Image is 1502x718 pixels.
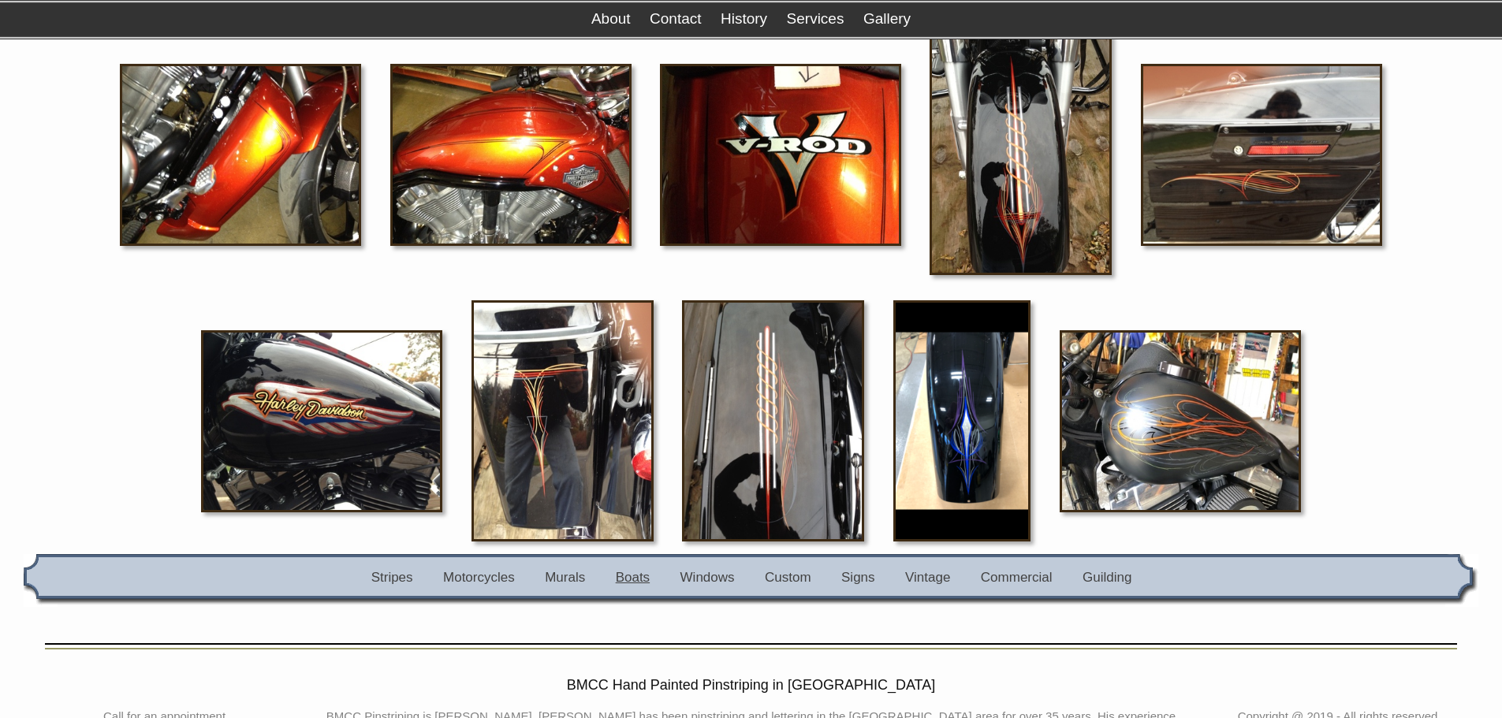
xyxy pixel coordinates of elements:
img: photo%202.JPG [471,300,654,541]
h2: BMCC Hand Painted Pinstriping in [GEOGRAPHIC_DATA] [24,675,1478,696]
img: gal_nav_right.gif [1445,554,1478,607]
a: Guilding [1083,570,1131,585]
img: IMG_4298.PNG [893,300,1031,541]
img: 20979.JPG [660,64,901,246]
a: Custom [765,570,811,585]
img: gal_nav_left.gif [24,554,58,607]
img: photo%205.JPG [930,34,1112,275]
a: Motorcycles [443,570,515,585]
img: 16553.JPG [390,64,632,246]
img: 22309.JPG [120,64,361,246]
img: photo%201.JPG [682,300,864,541]
a: Vintage [905,570,950,585]
img: photo%203.JPG [201,330,442,512]
a: Contact [650,10,701,27]
a: History [721,10,767,27]
img: photo%204.JPG [1141,64,1382,246]
a: Stripes [371,570,413,585]
a: Murals [545,570,585,585]
a: Signs [841,570,875,585]
a: About [591,10,631,27]
a: Gallery [863,10,911,27]
a: Services [787,10,844,27]
img: IMG_0010.JPG [1060,330,1301,512]
a: Windows [680,570,735,585]
a: Commercial [981,570,1053,585]
a: Boats [616,570,650,585]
